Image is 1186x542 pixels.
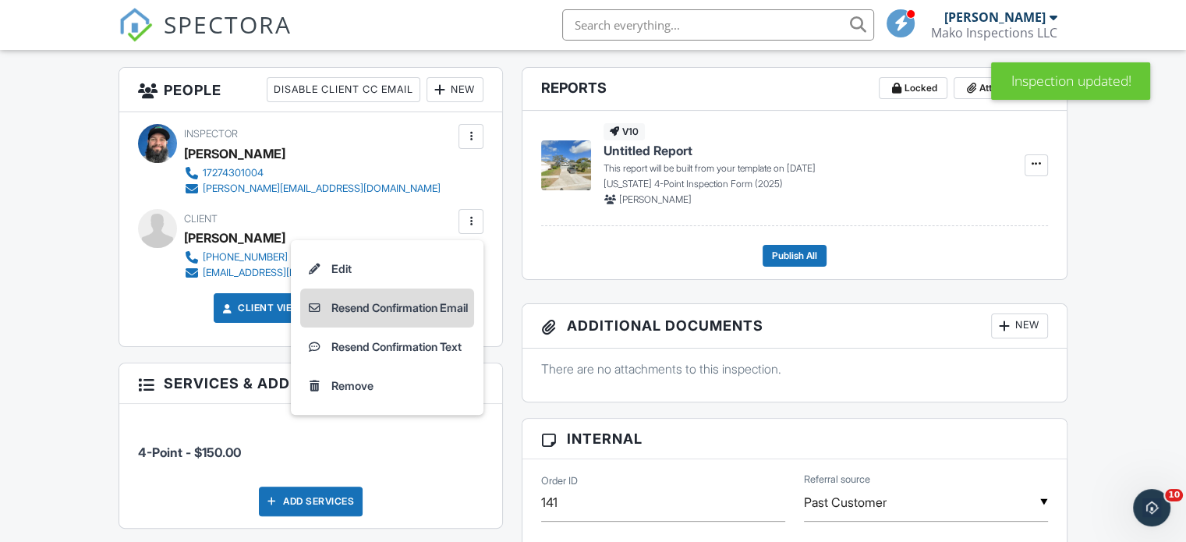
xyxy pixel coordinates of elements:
h3: Services & Add ons [119,363,502,404]
span: Inspector [184,128,238,140]
div: Disable Client CC Email [267,77,420,102]
div: New [427,77,483,102]
a: SPECTORA [119,21,292,54]
span: Client [184,213,218,225]
div: Remove [331,377,374,395]
label: Order ID [541,474,578,488]
img: The Best Home Inspection Software - Spectora [119,8,153,42]
h3: Internal [522,419,1067,459]
div: [PERSON_NAME][EMAIL_ADDRESS][DOMAIN_NAME] [203,182,441,195]
div: [PHONE_NUMBER] [203,251,288,264]
a: [PHONE_NUMBER] [184,250,363,265]
a: Resend Confirmation Email [300,289,474,328]
li: Service: 4-Point [138,416,483,473]
div: [PERSON_NAME] [944,9,1046,25]
a: [PERSON_NAME][EMAIL_ADDRESS][DOMAIN_NAME] [184,181,441,197]
div: [EMAIL_ADDRESS][DOMAIN_NAME] [203,267,363,279]
div: Mako Inspections LLC [931,25,1057,41]
a: 17274301004 [184,165,441,181]
h3: Additional Documents [522,304,1067,349]
span: 4-Point - $150.00 [138,445,241,460]
a: Client View [219,300,302,316]
div: [PERSON_NAME] [184,142,285,165]
span: SPECTORA [164,8,292,41]
a: [EMAIL_ADDRESS][DOMAIN_NAME] [184,265,363,281]
iframe: Intercom live chat [1133,489,1170,526]
h3: People [119,68,502,112]
div: 17274301004 [203,167,264,179]
div: New [991,314,1048,338]
input: Search everything... [562,9,874,41]
a: Edit [300,250,474,289]
a: Resend Confirmation Text [300,328,474,367]
label: Referral source [804,473,870,487]
a: Remove [300,367,474,406]
div: Add Services [259,487,363,516]
p: There are no attachments to this inspection. [541,360,1048,377]
span: 10 [1165,489,1183,501]
div: Inspection updated! [991,62,1150,100]
div: [PERSON_NAME] [184,226,285,250]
